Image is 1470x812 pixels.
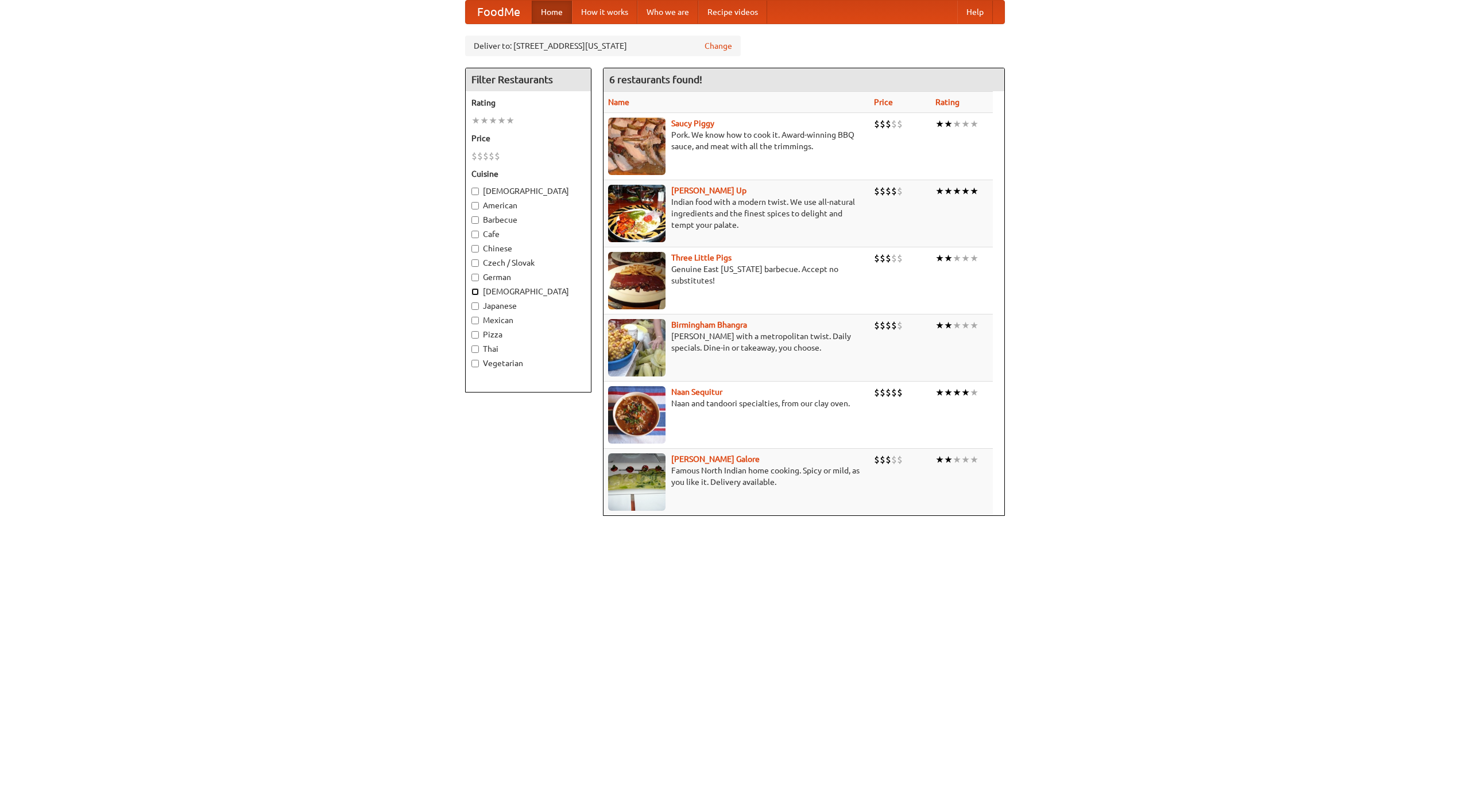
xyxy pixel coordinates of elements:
[970,118,978,130] li: ★
[897,453,903,466] li: $
[935,185,944,197] li: ★
[471,345,479,353] input: Thai
[874,98,893,107] a: Price
[572,1,637,24] a: How it works
[471,302,479,310] input: Japanese
[471,202,479,209] input: American
[897,185,903,197] li: $
[953,386,961,399] li: ★
[471,329,585,340] label: Pizza
[970,453,978,466] li: ★
[944,319,953,332] li: ★
[471,243,585,254] label: Chinese
[961,185,970,197] li: ★
[494,150,500,162] li: $
[471,200,585,211] label: American
[671,186,746,195] a: [PERSON_NAME] Up
[891,252,897,265] li: $
[885,185,891,197] li: $
[477,150,483,162] li: $
[874,319,880,332] li: $
[885,118,891,130] li: $
[489,150,494,162] li: $
[874,386,880,399] li: $
[471,317,479,324] input: Mexican
[953,185,961,197] li: ★
[897,319,903,332] li: $
[891,386,897,399] li: $
[671,253,732,262] a: Three Little Pigs
[471,97,585,108] h5: Rating
[471,245,479,252] input: Chinese
[608,129,865,152] p: Pork. We know how to cook it. Award-winning BBQ sauce, and meat with all the trimmings.
[471,271,585,283] label: German
[880,185,885,197] li: $
[608,319,666,376] img: bhangra.jpg
[471,231,479,238] input: Cafe
[897,118,903,130] li: $
[471,300,585,312] label: Japanese
[953,453,961,466] li: ★
[506,114,514,127] li: ★
[935,98,960,107] a: Rating
[885,453,891,466] li: $
[897,252,903,265] li: $
[608,465,865,488] p: Famous North Indian home cooking. Spicy or mild, as you like it. Delivery available.
[480,114,489,127] li: ★
[953,319,961,332] li: ★
[532,1,572,24] a: Home
[970,386,978,399] li: ★
[637,1,698,24] a: Who we are
[891,319,897,332] li: $
[891,453,897,466] li: $
[897,386,903,399] li: $
[935,252,944,265] li: ★
[471,168,585,180] h5: Cuisine
[944,118,953,130] li: ★
[483,150,489,162] li: $
[608,453,666,511] img: currygalore.jpg
[608,118,666,175] img: saucy.jpg
[471,133,585,144] h5: Price
[874,252,880,265] li: $
[671,387,722,397] b: Naan Sequitur
[880,453,885,466] li: $
[671,320,747,329] a: Birmingham Bhangra
[970,319,978,332] li: ★
[874,185,880,197] li: $
[961,118,970,130] li: ★
[874,453,880,466] li: $
[466,1,532,24] a: FoodMe
[471,188,479,195] input: [DEMOGRAPHIC_DATA]
[944,453,953,466] li: ★
[705,40,732,52] a: Change
[608,252,666,309] img: littlepigs.jpg
[609,74,702,85] ng-pluralize: 6 restaurants found!
[880,252,885,265] li: $
[466,68,591,91] h4: Filter Restaurants
[880,118,885,130] li: $
[671,119,714,128] a: Saucy Piggy
[608,263,865,286] p: Genuine East [US_STATE] barbecue. Accept no substitutes!
[961,319,970,332] li: ★
[961,252,970,265] li: ★
[608,196,865,231] p: Indian food with a modern twist. We use all-natural ingredients and the finest spices to delight ...
[471,314,585,326] label: Mexican
[944,252,953,265] li: ★
[465,36,741,56] div: Deliver to: [STREET_ADDRESS][US_STATE]
[497,114,506,127] li: ★
[935,453,944,466] li: ★
[885,319,891,332] li: $
[489,114,497,127] li: ★
[608,386,666,444] img: naansequitur.jpg
[891,185,897,197] li: $
[471,343,585,355] label: Thai
[471,358,585,369] label: Vegetarian
[891,118,897,130] li: $
[961,453,970,466] li: ★
[961,386,970,399] li: ★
